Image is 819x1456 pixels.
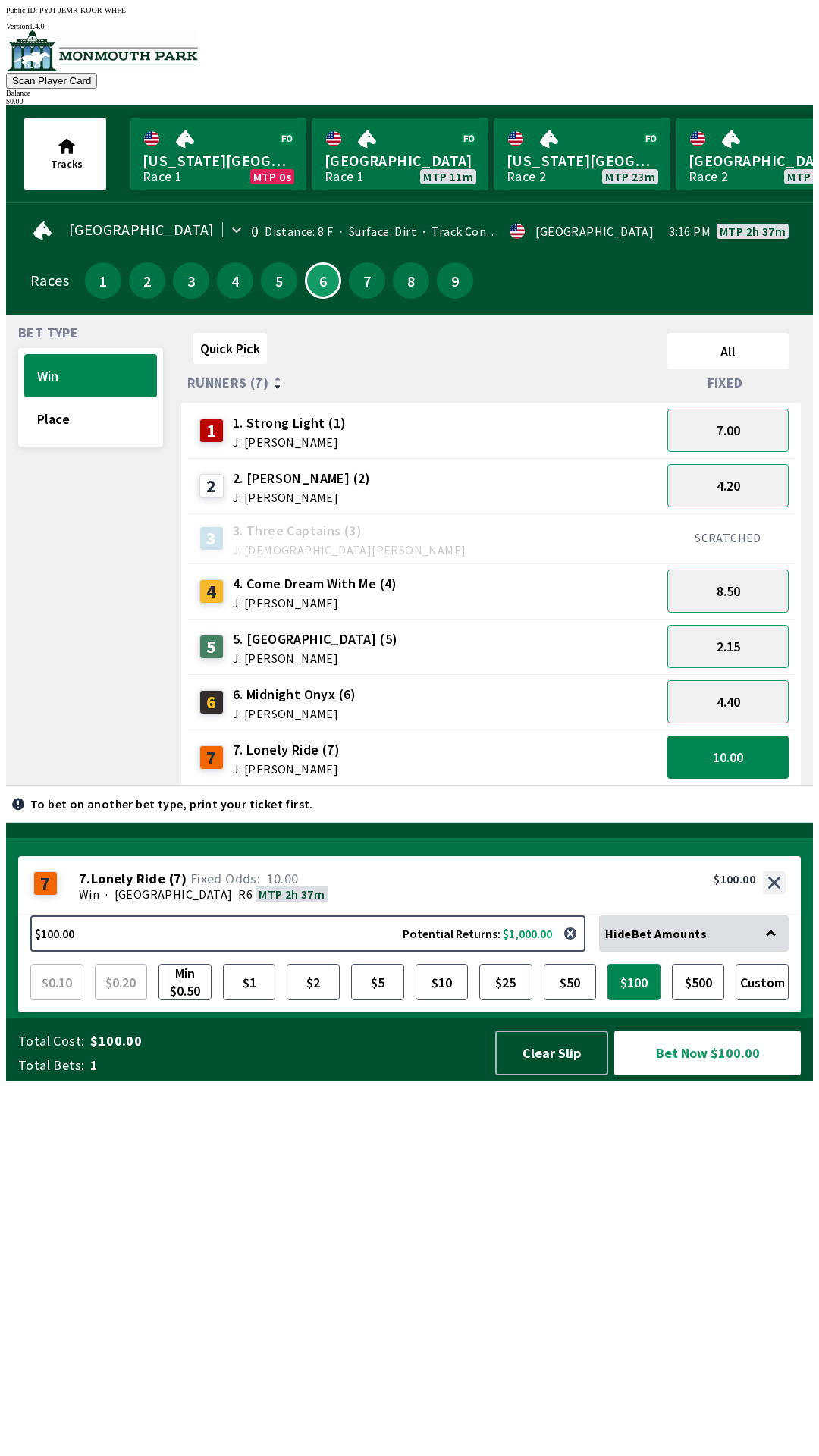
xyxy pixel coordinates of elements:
[30,915,585,952] button: $100.00Potential Returns: $1,000.00
[79,871,91,886] span: 7 .
[233,469,371,488] span: 2. [PERSON_NAME] (2)
[353,275,381,286] span: 7
[227,968,272,996] span: $1
[115,886,233,902] span: [GEOGRAPHIC_DATA]
[717,638,740,655] span: 2.15
[143,171,182,183] div: Race 1
[33,871,58,896] div: 7
[614,1031,801,1075] button: Bet Now $100.00
[669,225,711,237] span: 3:16 PM
[736,964,789,1000] button: Custom
[158,964,212,1000] button: Min $0.50
[265,275,293,286] span: 5
[261,262,297,299] button: 5
[233,763,340,775] span: J: [PERSON_NAME]
[143,151,294,171] span: [US_STATE][GEOGRAPHIC_DATA]
[253,171,291,183] span: MTP 0s
[130,118,306,190] a: [US_STATE][GEOGRAPHIC_DATA]Race 1MTP 0s
[169,871,187,886] span: ( 7 )
[6,89,813,97] div: Balance
[714,871,755,886] div: $100.00
[397,275,425,286] span: 8
[69,224,215,236] span: [GEOGRAPHIC_DATA]
[325,171,364,183] div: Race 1
[89,275,118,286] span: 1
[708,377,743,389] span: Fixed
[193,333,267,364] button: Quick Pick
[351,964,404,1000] button: $5
[223,964,276,1000] button: $1
[6,6,813,14] div: Public ID:
[24,397,157,441] button: Place
[667,464,789,507] button: 4.20
[267,870,299,887] span: 10.00
[233,436,347,448] span: J: [PERSON_NAME]
[199,526,224,551] div: 3
[717,422,740,439] span: 7.00
[333,224,416,239] span: Surface: Dirt
[605,926,707,941] span: Hide Bet Amounts
[661,375,795,391] div: Fixed
[441,275,469,286] span: 9
[535,225,654,237] div: [GEOGRAPHIC_DATA]
[37,410,144,428] span: Place
[667,570,789,613] button: 8.50
[290,968,336,996] span: $2
[305,262,341,299] button: 6
[416,964,469,1000] button: $10
[233,708,356,720] span: J: [PERSON_NAME]
[483,968,529,996] span: $25
[6,73,97,89] button: Scan Player Card
[544,964,597,1000] button: $50
[129,262,165,299] button: 2
[30,798,313,810] p: To bet on another bet type, print your ticket first.
[6,30,198,71] img: venue logo
[173,262,209,299] button: 3
[51,157,83,171] span: Tracks
[548,968,593,996] span: $50
[509,1044,595,1062] span: Clear Slip
[199,474,224,498] div: 2
[6,97,813,105] div: $ 0.00
[199,745,224,770] div: 7
[667,680,789,723] button: 4.40
[199,579,224,604] div: 4
[233,740,340,760] span: 7. Lonely Ride (7)
[37,367,144,384] span: Win
[233,652,398,664] span: J: [PERSON_NAME]
[287,964,340,1000] button: $2
[607,964,661,1000] button: $100
[667,409,789,452] button: 7.00
[221,275,249,286] span: 4
[90,1056,481,1075] span: 1
[507,151,658,171] span: [US_STATE][GEOGRAPHIC_DATA]
[233,574,397,594] span: 4. Come Dream With Me (4)
[233,413,347,433] span: 1. Strong Light (1)
[717,582,740,600] span: 8.50
[187,377,268,389] span: Runners (7)
[419,968,465,996] span: $10
[627,1043,788,1062] span: Bet Now $100.00
[217,262,253,299] button: 4
[676,968,721,996] span: $500
[233,491,371,504] span: J: [PERSON_NAME]
[187,375,661,391] div: Runners (7)
[30,275,69,287] div: Races
[238,886,253,902] span: R6
[739,968,785,996] span: Custom
[85,262,121,299] button: 1
[349,262,385,299] button: 7
[423,171,473,183] span: MTP 11m
[24,354,157,397] button: Win
[672,964,725,1000] button: $500
[233,544,466,556] span: J: [DEMOGRAPHIC_DATA][PERSON_NAME]
[18,1032,84,1050] span: Total Cost:
[251,225,259,237] div: 0
[18,327,78,339] span: Bet Type
[90,1032,481,1050] span: $100.00
[667,530,789,545] div: SCRATCHED
[713,748,743,766] span: 10.00
[312,118,488,190] a: [GEOGRAPHIC_DATA]Race 1MTP 11m
[717,477,740,494] span: 4.20
[507,171,546,183] div: Race 2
